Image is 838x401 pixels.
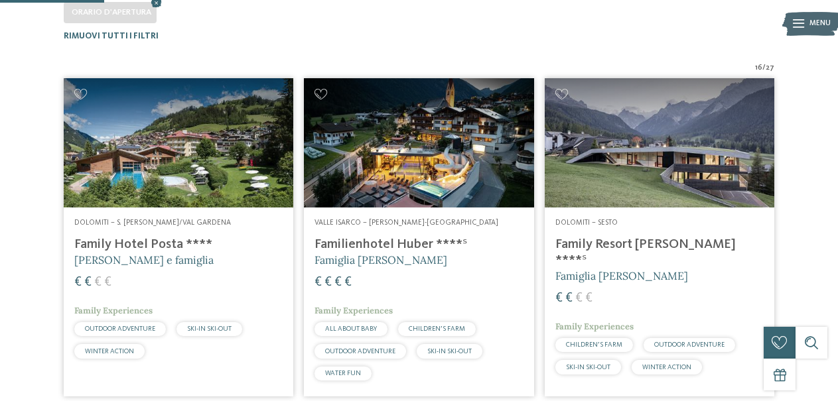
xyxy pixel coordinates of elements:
span: WINTER ACTION [85,348,134,355]
span: OUTDOOR ADVENTURE [325,348,395,355]
span: € [565,292,573,305]
span: € [555,292,563,305]
span: Dolomiti – S. [PERSON_NAME]/Val Gardena [74,219,231,227]
span: 16 [755,63,762,74]
img: Cercate un hotel per famiglie? Qui troverete solo i migliori! [304,78,533,207]
img: Cercate un hotel per famiglie? Qui troverete solo i migliori! [64,78,293,207]
span: CHILDREN’S FARM [566,341,622,348]
span: € [94,276,102,289]
span: € [314,276,322,289]
span: SKI-IN SKI-OUT [187,325,232,332]
span: € [575,292,583,305]
h4: Familienhotel Huber ****ˢ [314,237,523,253]
span: € [84,276,92,289]
span: OUTDOOR ADVENTURE [85,325,155,332]
span: Famiglia [PERSON_NAME] [314,253,447,266]
span: CHILDREN’S FARM [409,325,465,332]
a: Cercate un hotel per famiglie? Qui troverete solo i migliori! Dolomiti – S. [PERSON_NAME]/Val Gar... [64,78,293,396]
h4: Family Resort [PERSON_NAME] ****ˢ [555,237,764,268]
span: Valle Isarco – [PERSON_NAME]-[GEOGRAPHIC_DATA] [314,219,498,227]
span: 27 [766,63,774,74]
span: WINTER ACTION [642,364,691,371]
span: WATER FUN [325,370,361,376]
span: [PERSON_NAME] e famiglia [74,253,214,266]
span: € [104,276,111,289]
span: Orario d'apertura [72,8,151,17]
span: Family Experiences [555,321,634,332]
span: € [334,276,342,289]
span: ALL ABOUT BABY [325,325,377,332]
a: Cercate un hotel per famiglie? Qui troverete solo i migliori! Dolomiti – Sesto Family Resort [PER... [545,78,774,396]
span: € [344,276,352,289]
span: Family Experiences [74,305,153,316]
a: Cercate un hotel per famiglie? Qui troverete solo i migliori! Valle Isarco – [PERSON_NAME]-[GEOGR... [304,78,533,396]
img: Family Resort Rainer ****ˢ [545,78,774,207]
span: € [324,276,332,289]
span: Dolomiti – Sesto [555,219,618,227]
span: € [585,292,593,305]
span: SKI-IN SKI-OUT [566,364,610,371]
span: SKI-IN SKI-OUT [427,348,472,355]
span: Famiglia [PERSON_NAME] [555,269,688,282]
span: € [74,276,82,289]
h4: Family Hotel Posta **** [74,237,283,253]
span: Family Experiences [314,305,393,316]
span: / [762,63,766,74]
span: Rimuovi tutti i filtri [64,32,159,40]
span: OUTDOOR ADVENTURE [654,341,725,348]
